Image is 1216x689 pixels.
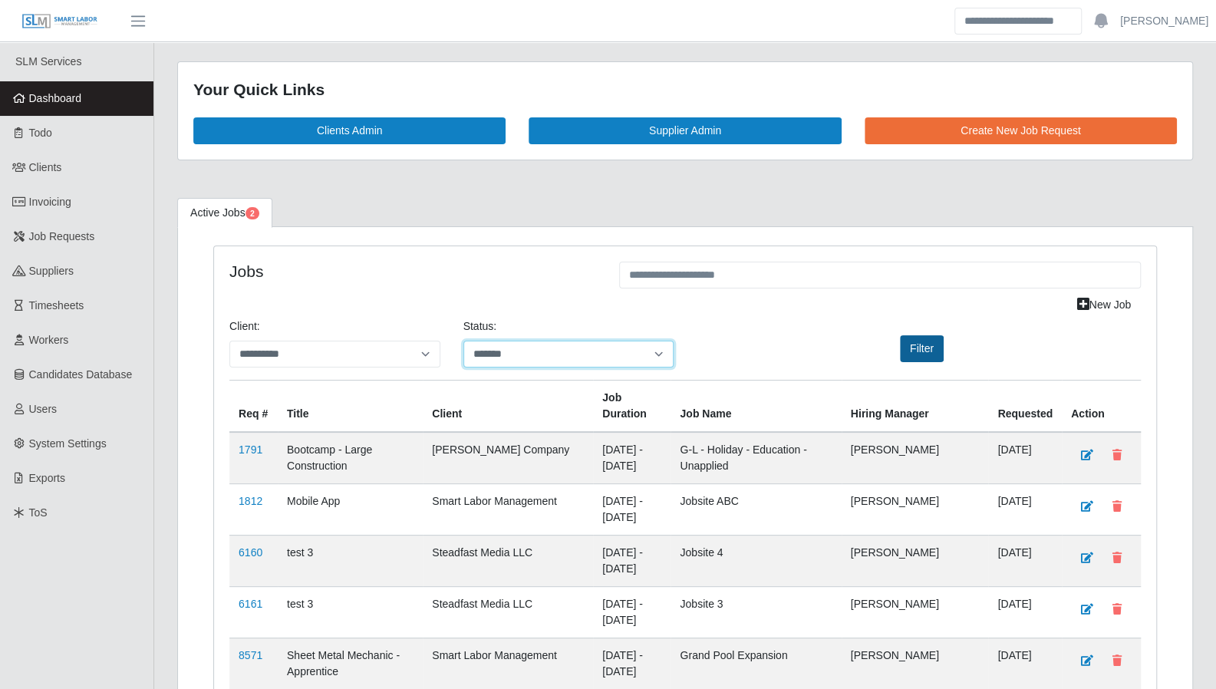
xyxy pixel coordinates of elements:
span: Job Requests [29,230,95,242]
span: Timesheets [29,299,84,312]
span: Candidates Database [29,368,133,381]
td: [DATE] [988,432,1062,484]
td: [DATE] [988,535,1062,586]
a: 8571 [239,649,262,661]
td: [DATE] - [DATE] [593,586,671,638]
td: Bootcamp - Large Construction [278,432,423,484]
span: Workers [29,334,69,346]
td: [DATE] - [DATE] [593,432,671,484]
input: Search [954,8,1082,35]
td: Jobsite ABC [671,483,841,535]
th: Job Name [671,380,841,432]
a: Create New Job Request [865,117,1177,144]
td: [DATE] - [DATE] [593,638,671,689]
a: 6160 [239,546,262,559]
td: G-L - Holiday - Education - Unapplied [671,432,841,484]
span: Users [29,403,58,415]
span: Suppliers [29,265,74,277]
td: [PERSON_NAME] [842,535,989,586]
th: Job Duration [593,380,671,432]
td: [PERSON_NAME] [842,483,989,535]
td: test 3 [278,535,423,586]
a: [PERSON_NAME] [1120,13,1208,29]
h4: Jobs [229,262,596,281]
th: Client [423,380,593,432]
a: 1791 [239,443,262,456]
label: Client: [229,318,260,335]
img: SLM Logo [21,13,98,30]
td: Grand Pool Expansion [671,638,841,689]
span: Exports [29,472,65,484]
th: Requested [988,380,1062,432]
a: Supplier Admin [529,117,841,144]
span: ToS [29,506,48,519]
th: Title [278,380,423,432]
button: Filter [900,335,944,362]
span: Todo [29,127,52,139]
span: System Settings [29,437,107,450]
a: New Job [1067,292,1141,318]
td: Mobile App [278,483,423,535]
td: test 3 [278,586,423,638]
td: [PERSON_NAME] [842,432,989,484]
td: Smart Labor Management [423,638,593,689]
span: Clients [29,161,62,173]
td: [PERSON_NAME] Company [423,432,593,484]
td: [DATE] [988,638,1062,689]
th: Req # [229,380,278,432]
td: [PERSON_NAME] [842,638,989,689]
td: [DATE] - [DATE] [593,535,671,586]
a: 6161 [239,598,262,610]
td: [PERSON_NAME] [842,586,989,638]
span: Pending Jobs [246,207,259,219]
span: Invoicing [29,196,71,208]
a: Active Jobs [177,198,272,228]
th: Hiring Manager [842,380,989,432]
td: Jobsite 3 [671,586,841,638]
td: Steadfast Media LLC [423,535,593,586]
label: Status: [463,318,497,335]
span: SLM Services [15,55,81,68]
div: Your Quick Links [193,77,1177,102]
td: Sheet Metal Mechanic - Apprentice [278,638,423,689]
span: Dashboard [29,92,82,104]
td: Steadfast Media LLC [423,586,593,638]
td: Smart Labor Management [423,483,593,535]
td: [DATE] [988,586,1062,638]
th: Action [1062,380,1141,432]
td: [DATE] - [DATE] [593,483,671,535]
td: [DATE] [988,483,1062,535]
a: Clients Admin [193,117,506,144]
a: 1812 [239,495,262,507]
td: Jobsite 4 [671,535,841,586]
